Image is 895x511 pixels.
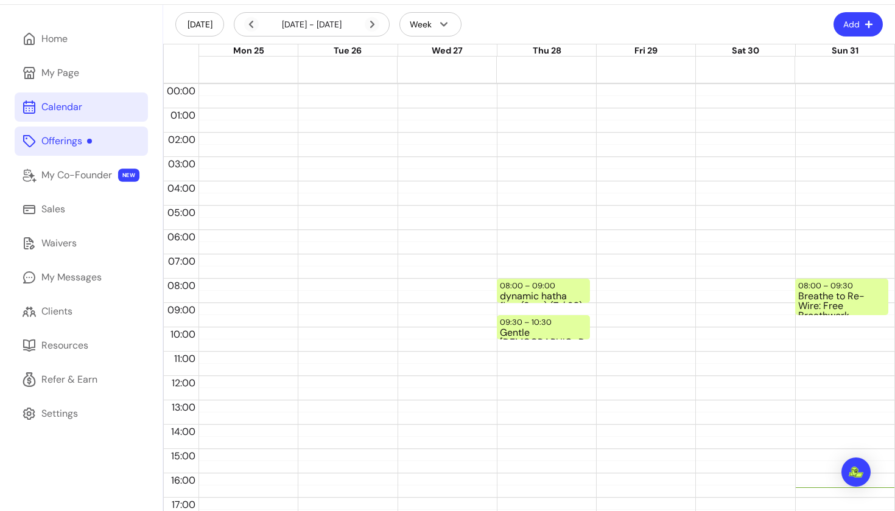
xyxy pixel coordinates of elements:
a: Waivers [15,229,148,258]
button: Sun 31 [832,44,858,58]
button: Add [834,12,883,36]
span: 06:00 [164,231,198,243]
div: [DATE] - [DATE] [244,17,379,32]
div: 08:00 – 09:30Breathe to Re-Wire: Free Breathwork Masterclass (21 / 20) [795,279,888,315]
div: 09:30 – 10:30 [500,316,555,328]
div: Calendar [41,100,82,114]
div: Gentle [DEMOGRAPHIC_DATA] (9:30am London time) (2 / 30) [500,328,587,338]
div: 08:00 – 09:30 [798,280,856,291]
div: Resources [41,338,88,353]
a: Settings [15,399,148,428]
div: Home [41,32,68,46]
div: Refer & Earn [41,372,97,387]
button: Week [399,12,462,36]
div: Clients [41,304,72,319]
span: 13:00 [169,401,198,414]
div: My Messages [41,270,102,285]
span: 14:00 [168,425,198,438]
span: Fri 29 [634,45,658,56]
div: My Co-Founder [41,168,112,182]
span: 01:00 [167,109,198,122]
div: Settings [41,406,78,421]
div: Open Intercom Messenger [841,457,871,487]
span: 10:00 [167,328,198,341]
span: Thu 28 [533,45,561,56]
span: NEW [118,169,139,182]
span: 07:00 [165,255,198,268]
span: 09:00 [164,304,198,316]
div: 08:00 – 09:00 [500,280,558,291]
a: Clients [15,297,148,326]
a: My Messages [15,263,148,292]
span: 08:00 [164,279,198,292]
a: My Co-Founder NEW [15,161,148,190]
button: Tue 26 [334,44,362,58]
span: 00:00 [164,85,198,97]
a: Refer & Earn [15,365,148,394]
a: Home [15,24,148,54]
div: Sales [41,202,65,217]
button: Thu 28 [533,44,561,58]
div: 09:30 – 10:30Gentle [DEMOGRAPHIC_DATA] (9:30am London time) (2 / 30) [497,315,590,339]
button: Fri 29 [634,44,658,58]
a: My Page [15,58,148,88]
span: 15:00 [168,450,198,462]
span: Sat 30 [732,45,759,56]
div: dynamic hatha flow (8am) (7 / 30) [500,291,587,302]
button: Wed 27 [432,44,463,58]
button: Mon 25 [233,44,264,58]
span: 11:00 [171,352,198,365]
a: Offerings [15,127,148,156]
div: 08:00 – 09:00dynamic hatha flow (8am) (7 / 30) [497,279,590,303]
a: Sales [15,195,148,224]
a: Resources [15,331,148,360]
button: Sat 30 [732,44,759,58]
div: My Page [41,66,79,80]
span: Sun 31 [832,45,858,56]
span: 12:00 [169,377,198,389]
span: Wed 27 [432,45,463,56]
span: 02:00 [165,133,198,146]
span: 05:00 [164,206,198,219]
span: 04:00 [164,182,198,195]
div: Offerings [41,134,92,148]
span: 03:00 [165,158,198,170]
div: Breathe to Re-Wire: Free Breathwork Masterclass (21 / 20) [798,291,885,314]
span: 16:00 [168,474,198,487]
div: Waivers [41,236,77,251]
span: 17:00 [169,498,198,511]
a: Calendar [15,92,148,122]
button: [DATE] [175,12,224,36]
span: Mon 25 [233,45,264,56]
span: Tue 26 [334,45,362,56]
